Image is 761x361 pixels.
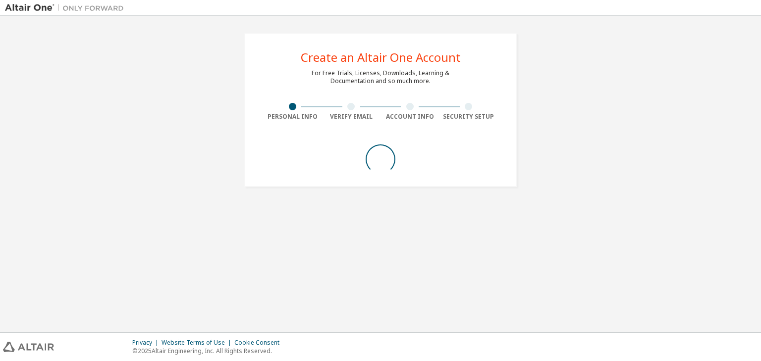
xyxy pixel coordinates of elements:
[234,339,285,347] div: Cookie Consent
[263,113,322,121] div: Personal Info
[322,113,381,121] div: Verify Email
[312,69,449,85] div: For Free Trials, Licenses, Downloads, Learning & Documentation and so much more.
[5,3,129,13] img: Altair One
[301,51,461,63] div: Create an Altair One Account
[380,113,439,121] div: Account Info
[3,342,54,352] img: altair_logo.svg
[132,347,285,355] p: © 2025 Altair Engineering, Inc. All Rights Reserved.
[162,339,234,347] div: Website Terms of Use
[132,339,162,347] div: Privacy
[439,113,498,121] div: Security Setup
